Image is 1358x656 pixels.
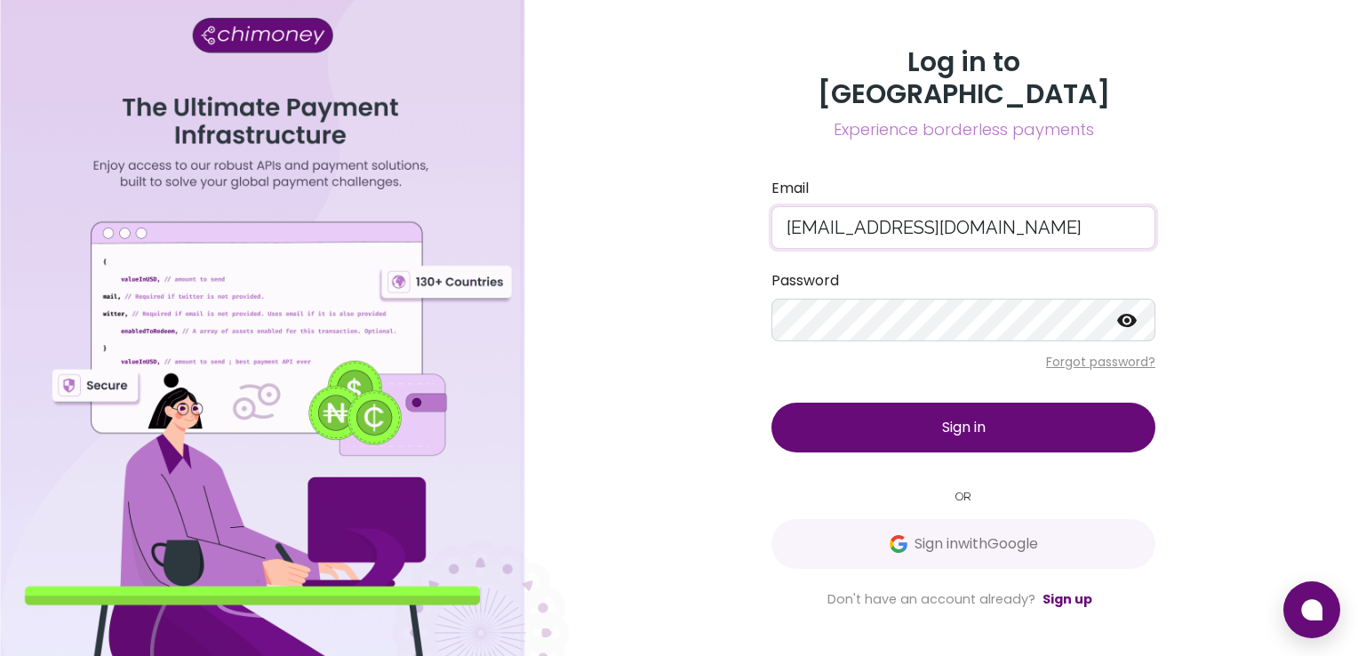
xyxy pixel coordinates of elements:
[771,488,1155,505] small: OR
[771,46,1155,110] h3: Log in to [GEOGRAPHIC_DATA]
[890,535,907,553] img: Google
[942,417,986,437] span: Sign in
[771,353,1155,371] p: Forgot password?
[771,178,1155,199] label: Email
[827,590,1035,608] span: Don't have an account already?
[1042,590,1092,608] a: Sign up
[771,519,1155,569] button: GoogleSign inwithGoogle
[1283,581,1340,638] button: Open chat window
[771,117,1155,142] span: Experience borderless payments
[771,270,1155,292] label: Password
[915,533,1038,555] span: Sign in with Google
[771,403,1155,452] button: Sign in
